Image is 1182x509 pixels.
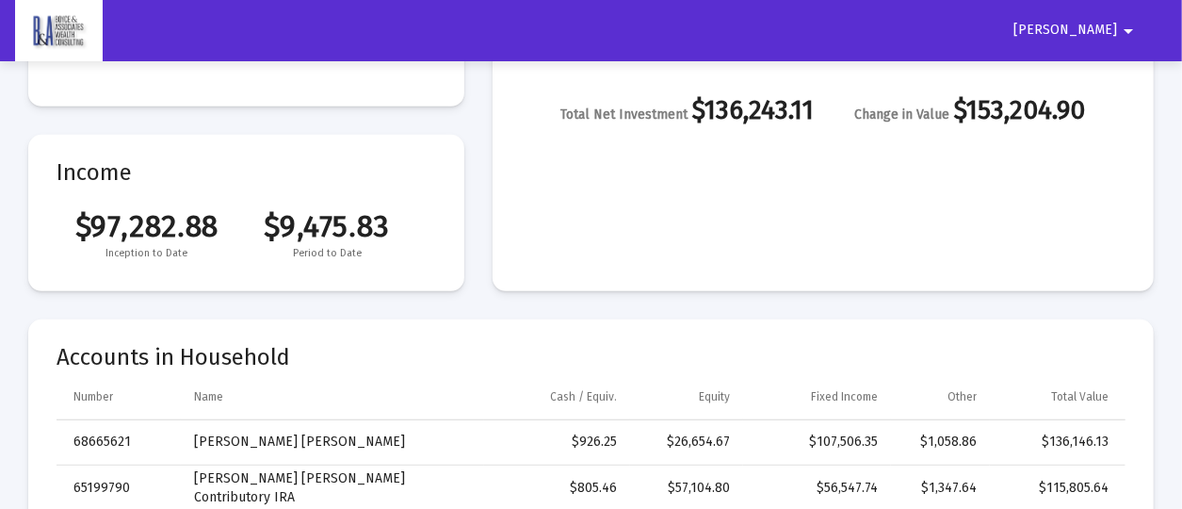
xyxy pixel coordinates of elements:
[237,208,418,244] span: $9,475.83
[854,107,949,123] span: Change in Value
[550,389,617,404] div: Cash / Equiv.
[57,208,237,244] span: $97,282.88
[181,420,484,466] td: [PERSON_NAME] [PERSON_NAME]
[57,244,237,263] span: Inception to Date
[699,389,730,404] div: Equity
[194,389,223,404] div: Name
[181,374,484,419] td: Column Name
[73,389,113,404] div: Number
[1117,12,1140,50] mat-icon: arrow_drop_down
[561,101,815,124] div: $136,243.11
[904,479,977,498] div: $1,347.64
[57,420,181,466] td: 68665621
[57,163,436,182] mat-card-title: Income
[497,479,617,498] div: $805.46
[756,479,877,498] div: $56,547.74
[237,244,418,263] span: Period to Date
[1013,23,1117,39] span: [PERSON_NAME]
[29,12,89,50] img: Dashboard
[561,107,688,123] span: Total Net Investment
[643,433,731,452] div: $26,654.67
[990,374,1125,419] td: Column Total Value
[811,389,878,404] div: Fixed Income
[947,389,977,404] div: Other
[1003,479,1109,498] div: $115,805.64
[57,348,1125,367] mat-card-title: Accounts in Household
[630,374,744,419] td: Column Equity
[904,433,977,452] div: $1,058.86
[756,433,877,452] div: $107,506.35
[891,374,990,419] td: Column Other
[1051,389,1109,404] div: Total Value
[484,374,630,419] td: Column Cash / Equiv.
[854,101,1085,124] div: $153,204.90
[1003,433,1109,452] div: $136,146.13
[643,479,731,498] div: $57,104.80
[991,11,1162,49] button: [PERSON_NAME]
[57,374,181,419] td: Column Number
[497,433,617,452] div: $926.25
[743,374,890,419] td: Column Fixed Income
